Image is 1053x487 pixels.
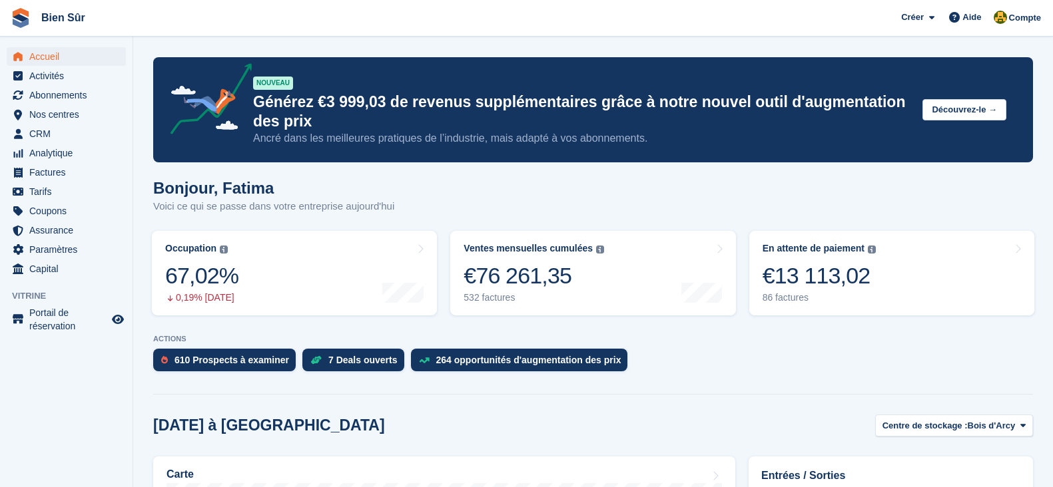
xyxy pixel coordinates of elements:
[165,292,238,303] div: 0,19% [DATE]
[161,356,168,364] img: prospect-51fa495bee0391a8d652442698ab0144808aea92771e9ea1ae160a38d050c398.svg
[36,7,91,29] a: Bien Sûr
[29,163,109,182] span: Factures
[7,259,126,278] a: menu
[110,311,126,327] a: Boutique d'aperçu
[763,292,876,303] div: 86 factures
[411,349,635,378] a: 264 opportunités d'augmentation des prix
[153,179,394,197] h1: Bonjour, Fatima
[29,221,109,240] span: Assurance
[7,182,126,201] a: menu
[464,262,604,289] div: €76 261,35
[7,202,126,220] a: menu
[7,105,126,124] a: menu
[7,47,126,66] a: menu
[12,289,133,303] span: Vitrine
[153,349,302,378] a: 610 Prospects à examiner
[763,243,865,254] div: En attente de paiement
[761,468,1020,484] h2: Entrées / Sorties
[962,11,981,24] span: Aide
[968,419,1016,432] span: Bois d'Arcy
[253,77,293,90] div: NOUVEAU
[419,357,430,363] img: price_increase_opportunities-93ffe204e8149a01c8c9dc8f82e8f89637d9d84a8eef4429ea346261dce0b2c0.svg
[7,221,126,240] a: menu
[763,262,876,289] div: €13 113,02
[29,105,109,124] span: Nos centres
[7,144,126,162] a: menu
[29,240,109,259] span: Paramètres
[153,416,385,434] h2: [DATE] à [GEOGRAPHIC_DATA]
[175,355,289,365] div: 610 Prospects à examiner
[253,92,912,131] p: Générez €3 999,03 de revenus supplémentaires grâce à notre nouvel outil d'augmentation des prix
[901,11,924,24] span: Créer
[11,8,31,28] img: stora-icon-8386f47178a22dfd0bd8f6a31ec36ba5ce8667c1dd55bd0f319d3a0aa187defe.svg
[994,11,1007,24] img: Fatima Kelaaoui
[7,163,126,182] a: menu
[29,67,109,85] span: Activités
[464,292,604,303] div: 532 factures
[7,124,126,143] a: menu
[29,144,109,162] span: Analytique
[165,262,238,289] div: 67,02%
[29,124,109,143] span: CRM
[220,245,228,253] img: icon-info-grey-7440780725fd019a000dd9b08b2336e03edf1995a4989e88bcd33f0948082b44.svg
[882,419,968,432] span: Centre de stockage :
[29,306,109,333] span: Portail de réservation
[29,202,109,220] span: Coupons
[7,67,126,85] a: menu
[596,245,604,253] img: icon-info-grey-7440780725fd019a000dd9b08b2336e03edf1995a4989e88bcd33f0948082b44.svg
[922,99,1006,121] button: Découvrez-le →
[253,131,912,146] p: Ancré dans les meilleures pratiques de l’industrie, mais adapté à vos abonnements.
[310,355,322,365] img: deal-1b604bf984904fb50ccaf53a9ad4b4a5d6e5aea283cecdc64d6e3604feb123c2.svg
[1009,11,1041,25] span: Compte
[328,355,398,365] div: 7 Deals ouverts
[875,414,1033,436] button: Centre de stockage : Bois d'Arcy
[7,240,126,259] a: menu
[436,355,621,365] div: 264 opportunités d'augmentation des prix
[464,243,593,254] div: Ventes mensuelles cumulées
[749,231,1034,315] a: En attente de paiement €13 113,02 86 factures
[159,63,252,139] img: price-adjustments-announcement-icon-8257ccfd72463d97f412b2fc003d46551f7dbcb40ab6d574587a9cd5c0d94...
[165,243,216,254] div: Occupation
[868,245,876,253] img: icon-info-grey-7440780725fd019a000dd9b08b2336e03edf1995a4989e88bcd33f0948082b44.svg
[29,86,109,104] span: Abonnements
[450,231,735,315] a: Ventes mensuelles cumulées €76 261,35 532 factures
[29,259,109,278] span: Capital
[7,306,126,333] a: menu
[167,468,194,480] h2: Carte
[153,199,394,214] p: Voici ce qui se passe dans votre entreprise aujourd'hui
[153,335,1033,343] p: ACTIONS
[152,231,437,315] a: Occupation 67,02% 0,19% [DATE]
[7,86,126,104] a: menu
[302,349,411,378] a: 7 Deals ouverts
[29,47,109,66] span: Accueil
[29,182,109,201] span: Tarifs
